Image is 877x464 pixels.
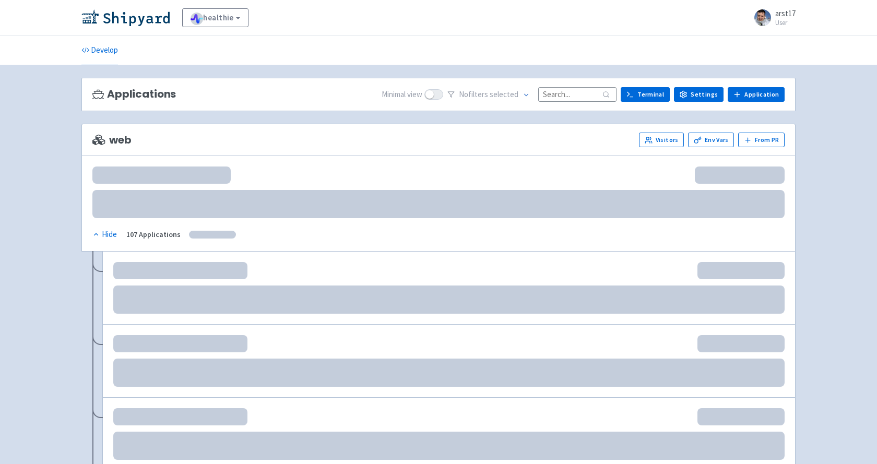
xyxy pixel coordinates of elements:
a: Terminal [621,87,670,102]
a: arst17 User [748,9,796,26]
span: web [92,134,131,146]
span: arst17 [775,8,796,18]
span: No filter s [459,89,518,101]
a: Settings [674,87,724,102]
a: Develop [81,36,118,65]
small: User [775,19,796,26]
div: 107 Applications [126,229,181,241]
button: From PR [738,133,785,147]
a: Visitors [639,133,684,147]
input: Search... [538,87,617,101]
button: Hide [92,229,118,241]
a: Application [728,87,785,102]
div: Hide [92,229,117,241]
h3: Applications [92,88,176,100]
a: healthie [182,8,248,27]
span: Minimal view [382,89,422,101]
a: Env Vars [688,133,734,147]
span: selected [490,89,518,99]
img: Shipyard logo [81,9,170,26]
